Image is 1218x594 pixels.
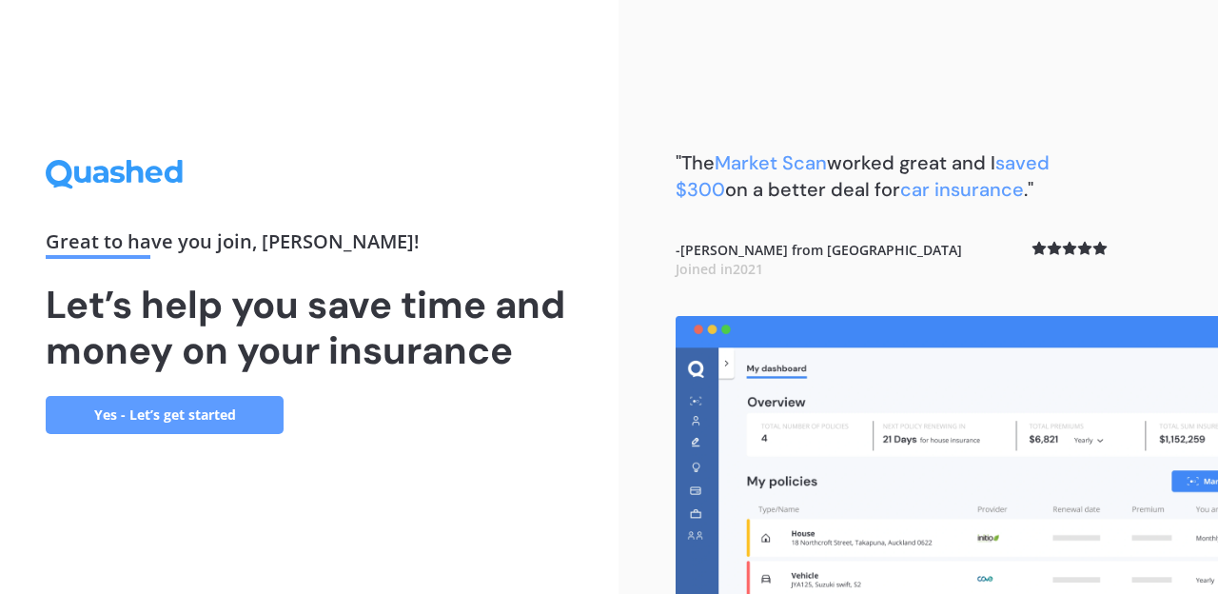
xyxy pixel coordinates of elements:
span: Joined in 2021 [676,260,763,278]
img: dashboard.webp [676,316,1218,594]
div: Great to have you join , [PERSON_NAME] ! [46,232,573,259]
h1: Let’s help you save time and money on your insurance [46,282,573,373]
span: Market Scan [715,150,827,175]
a: Yes - Let’s get started [46,396,284,434]
span: car insurance [900,177,1024,202]
b: "The worked great and I on a better deal for ." [676,150,1050,202]
b: - [PERSON_NAME] from [GEOGRAPHIC_DATA] [676,241,962,278]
